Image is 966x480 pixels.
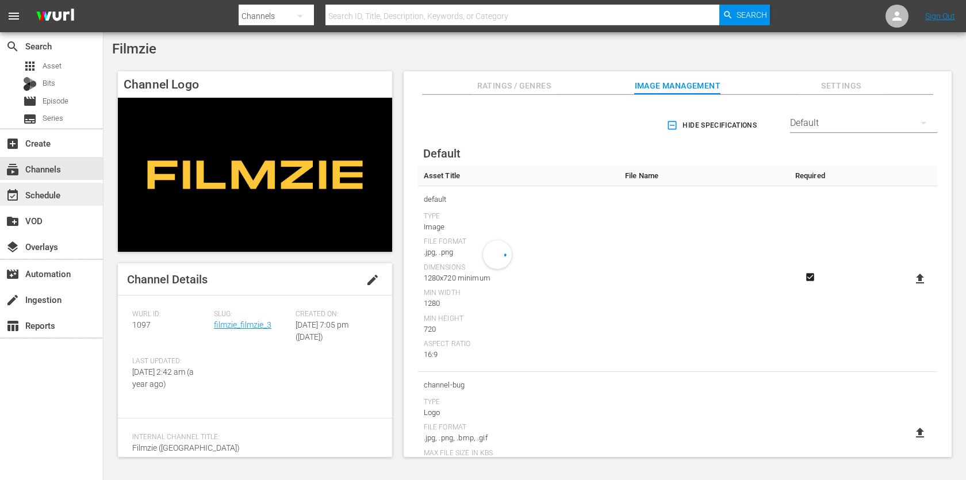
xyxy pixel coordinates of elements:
span: menu [7,9,21,23]
span: Hide Specifications [669,120,757,132]
div: Aspect Ratio [424,340,614,349]
img: ans4CAIJ8jUAAAAAAAAAAAAAAAAAAAAAAAAgQb4GAAAAAAAAAAAAAAAAAAAAAAAAJMjXAAAAAAAAAAAAAAAAAAAAAAAAgAT5G... [28,3,83,30]
span: channel-bug [424,378,614,393]
span: Episode [43,95,68,107]
button: Hide Specifications [664,109,761,141]
div: Logo [424,407,614,418]
span: Last Updated: [132,357,208,366]
button: edit [359,266,386,294]
span: Slug: [214,310,290,319]
span: Episode [23,94,37,108]
span: Automation [6,267,20,281]
div: Type [424,398,614,407]
th: File Name [619,166,789,186]
span: default [424,192,614,207]
div: File Format [424,423,614,432]
span: Schedule [6,189,20,202]
span: [DATE] 2:42 am (a year ago) [132,367,194,389]
span: Ingestion [6,293,20,307]
span: Series [23,112,37,126]
div: Bits [23,77,37,91]
div: Default [790,107,937,139]
span: Image Management [634,79,720,93]
span: Series [43,113,63,124]
span: Overlays [6,240,20,254]
div: .jpg, .png, .bmp, .gif [424,432,614,444]
span: Filmzie [112,41,156,57]
div: Dimensions [424,263,614,272]
span: Asset [43,60,62,72]
div: .jpg, .png [424,247,614,258]
span: Filmzie ([GEOGRAPHIC_DATA]) [132,443,240,452]
span: Bits [43,78,55,89]
span: Default [423,147,461,160]
span: Reports [6,319,20,333]
span: edit [366,273,379,287]
button: Search [719,5,770,25]
img: Filmzie [118,98,392,252]
div: 1280 [424,298,614,309]
span: Search [737,5,767,25]
span: Created On: [296,310,371,319]
span: Asset [23,59,37,73]
a: filmzie_filmzie_3 [214,320,271,329]
div: Min Width [424,289,614,298]
span: Channel Details [127,272,208,286]
span: Internal Channel Title: [132,433,372,442]
div: Max File Size In Kbs [424,449,614,458]
th: Asset Title [418,166,619,186]
svg: Required [803,272,817,282]
span: Ratings / Genres [471,79,557,93]
span: 1097 [132,320,151,329]
th: Required [789,166,831,186]
span: Settings [798,79,884,93]
h4: Channel Logo [118,71,392,98]
div: File Format [424,237,614,247]
div: 16:9 [424,349,614,360]
div: Image [424,221,614,233]
span: VOD [6,214,20,228]
span: Create [6,137,20,151]
span: Channels [6,163,20,176]
div: 1280x720 minimum [424,272,614,284]
span: Wurl ID: [132,310,208,319]
div: Min Height [424,314,614,324]
a: Sign Out [925,11,955,21]
span: [DATE] 7:05 pm ([DATE]) [296,320,348,341]
div: 720 [424,324,614,335]
span: Search [6,40,20,53]
div: Type [424,212,614,221]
